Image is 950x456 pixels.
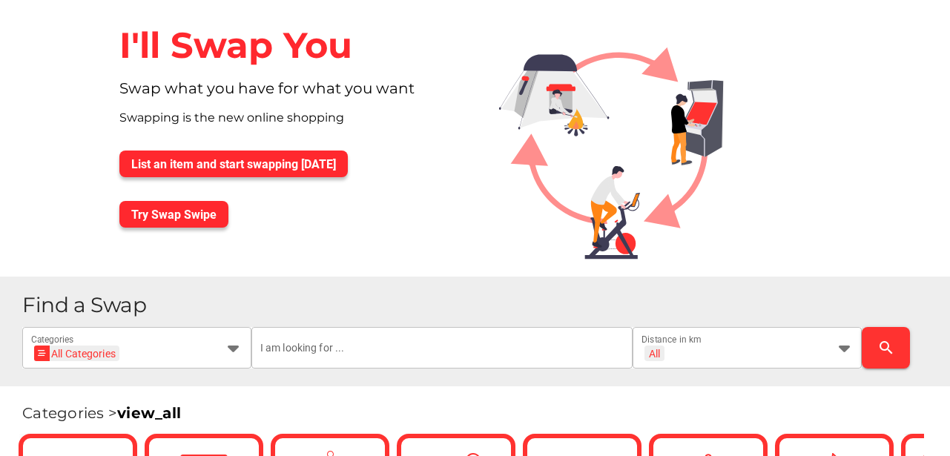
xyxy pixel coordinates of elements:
[22,404,181,422] span: Categories >
[649,347,660,360] div: All
[119,151,348,177] button: List an item and start swapping [DATE]
[39,346,116,361] div: All Categories
[117,404,181,422] a: view_all
[119,201,228,228] button: Try Swap Swipe
[260,327,624,369] input: I am looking for ...
[131,157,336,171] span: List an item and start swapping [DATE]
[108,12,475,79] div: I'll Swap You
[108,109,475,139] div: Swapping is the new online shopping
[877,339,895,357] i: search
[131,208,217,222] span: Try Swap Swipe
[22,294,938,316] h1: Find a Swap
[108,79,475,109] div: Swap what you have for what you want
